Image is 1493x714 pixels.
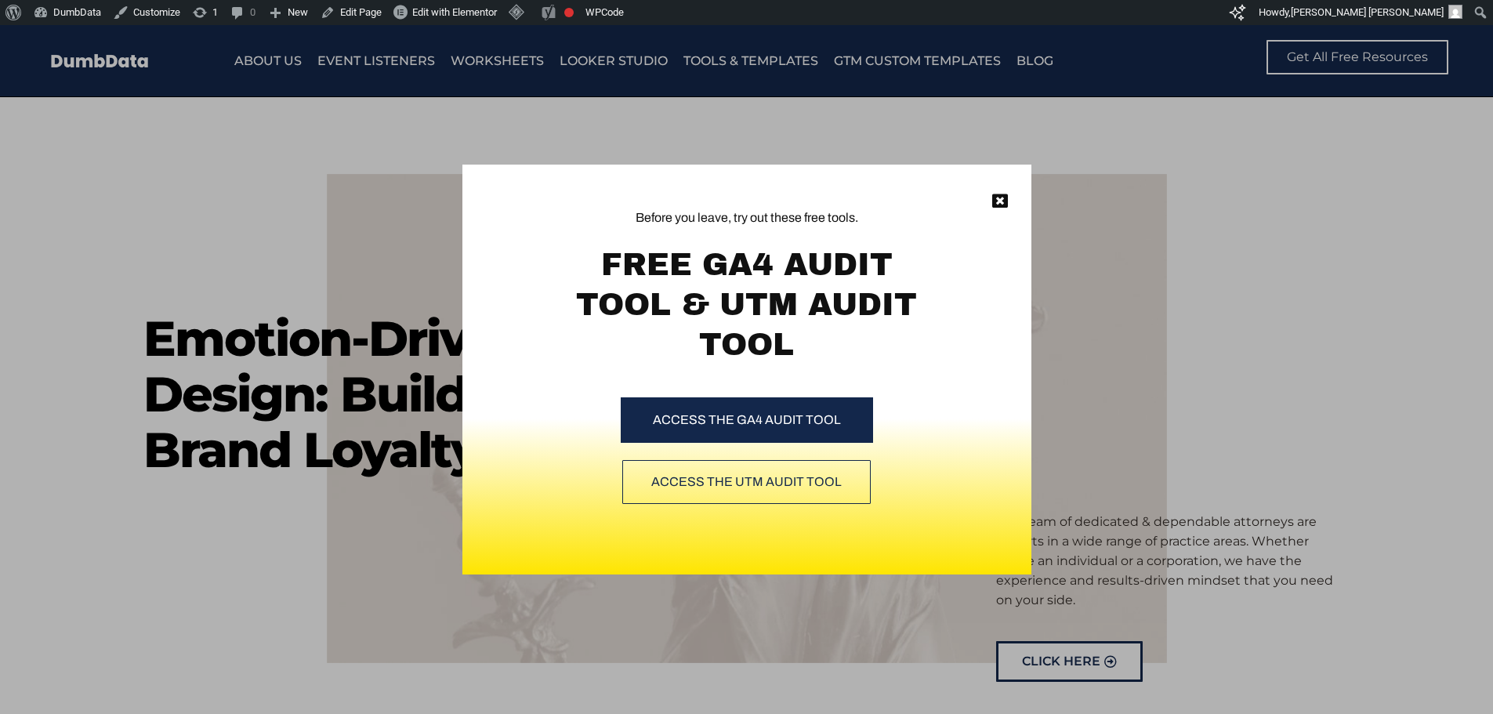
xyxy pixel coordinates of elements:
a: ACCESS THE GA4 AUDIT TOOL [621,397,873,443]
span: Edit with Elementor [412,6,497,18]
span: Before you leave, try out these free tools. [564,208,929,227]
span: [PERSON_NAME] [PERSON_NAME] [1291,6,1444,18]
div: FREE GA4 AUDIT TOOL & UTM AUDIT TOOL [564,245,929,364]
div: Focus keyphrase not set [564,8,574,17]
